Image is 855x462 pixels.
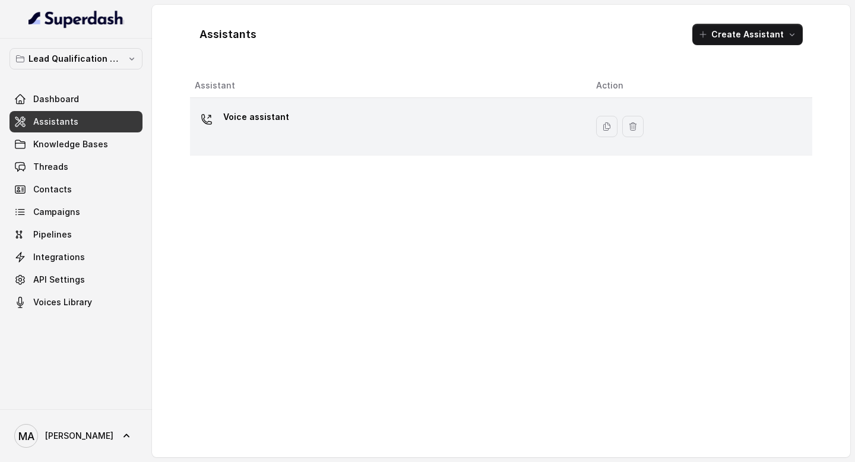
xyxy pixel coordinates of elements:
a: Integrations [9,246,142,268]
p: Lead Qualification AI Call [28,52,123,66]
th: Assistant [190,74,587,98]
span: Contacts [33,183,72,195]
span: Voices Library [33,296,92,308]
span: API Settings [33,274,85,286]
text: MA [18,430,34,442]
a: Voices Library [9,292,142,313]
a: Pipelines [9,224,142,245]
img: light.svg [28,10,124,29]
a: Campaigns [9,201,142,223]
a: Threads [9,156,142,178]
span: Knowledge Bases [33,138,108,150]
span: [PERSON_NAME] [45,430,113,442]
a: Assistants [9,111,142,132]
span: Campaigns [33,206,80,218]
span: Pipelines [33,229,72,241]
a: Contacts [9,179,142,200]
h1: Assistants [199,25,256,44]
a: API Settings [9,269,142,290]
th: Action [587,74,812,98]
span: Threads [33,161,68,173]
button: Create Assistant [692,24,803,45]
span: Dashboard [33,93,79,105]
a: Dashboard [9,88,142,110]
span: Integrations [33,251,85,263]
a: Knowledge Bases [9,134,142,155]
button: Lead Qualification AI Call [9,48,142,69]
p: Voice assistant [223,107,289,126]
a: [PERSON_NAME] [9,419,142,452]
span: Assistants [33,116,78,128]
